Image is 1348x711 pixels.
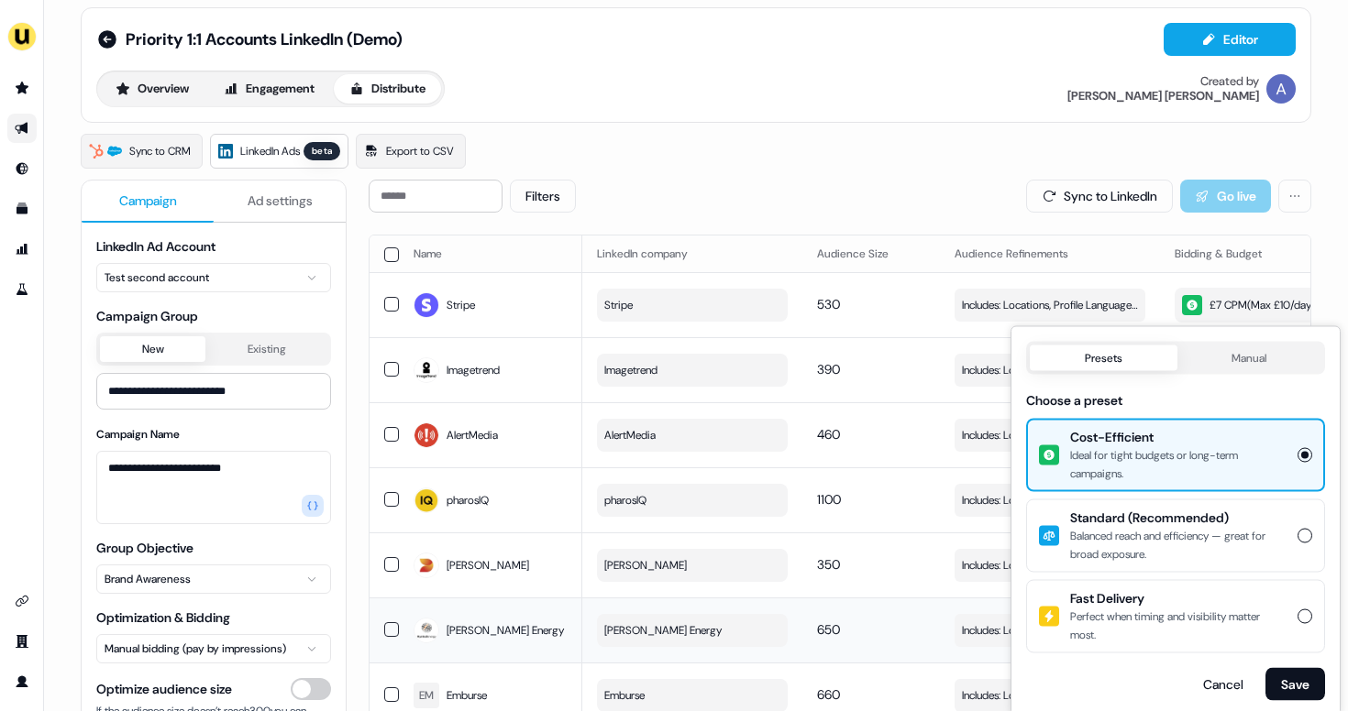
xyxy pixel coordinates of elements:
img: Aaron [1266,74,1296,104]
a: Go to team [7,627,37,656]
span: [PERSON_NAME] Energy [604,621,722,640]
div: EM [419,686,434,705]
button: [PERSON_NAME] Energy [597,614,788,647]
span: Imagetrend [604,361,657,379]
button: More actions [1278,180,1311,213]
span: Includes: Locations, Profile Language, Job Functions [962,296,1138,314]
button: Includes: Locations, Profile Language [955,484,1145,517]
span: Emburse [447,686,487,705]
button: Cost-EfficientIdeal for tight budgets or long-term campaigns. [1298,448,1312,463]
span: Optimize audience size [96,680,232,698]
a: Go to experiments [7,275,37,304]
a: Go to templates [7,194,37,224]
span: Includes: Locations, Profile Language [962,686,1132,705]
span: LinkedIn Ads [240,142,300,160]
span: Includes: Locations, Profile Language, Job Functions [962,556,1138,574]
span: 1100 [817,491,841,508]
button: Sync to LinkedIn [1026,180,1173,213]
span: Priority 1:1 Accounts LinkedIn (Demo) [126,28,403,50]
span: Includes: Locations, Profile Language [962,491,1132,509]
div: £7 CPM ( Max £10/day ) [1182,295,1315,315]
span: Emburse [604,686,645,705]
a: Export to CSV [356,134,466,169]
button: Includes: Locations, Profile Language [955,354,1145,387]
div: Ideal for tight budgets or long-term campaigns. [1070,446,1287,483]
span: [PERSON_NAME] [604,556,687,574]
th: LinkedIn company [582,235,802,272]
label: LinkedIn Ad Account [96,238,215,255]
a: Go to attribution [7,235,37,264]
span: Campaign Group [96,307,331,325]
div: Created by [1200,74,1259,89]
span: Standard (Recommended) [1070,509,1287,527]
button: Manual [1177,345,1322,371]
button: Existing [205,336,327,362]
a: Go to outbound experience [7,114,37,143]
div: [PERSON_NAME] [PERSON_NAME] [1067,89,1259,104]
button: Engagement [208,74,330,104]
label: Group Objective [96,540,193,556]
span: Campaign [119,191,177,210]
button: Stripe [597,289,788,322]
button: Presets [1030,345,1177,371]
span: AlertMedia [604,426,656,444]
a: Sync to CRM [81,134,203,169]
span: [PERSON_NAME] [447,556,529,574]
span: Imagetrend [447,361,500,379]
span: pharosIQ [604,491,646,509]
a: Editor [1164,32,1296,51]
div: beta [304,142,340,160]
button: Optimize audience size [291,678,331,700]
button: Standard (Recommended)Balanced reach and efficiency — great for broad exposure. [1298,529,1312,543]
button: New [100,336,205,362]
div: Balanced reach and efficiency — great for broad exposure. [1070,527,1287,563]
span: Includes: Locations, Profile Language [962,361,1132,379]
button: pharosIQ [597,484,788,517]
button: Includes: Locations, Profile Language, Job Functions [955,289,1145,322]
span: 350 [817,556,840,573]
span: 650 [817,621,840,638]
span: Export to CSV [386,142,454,160]
button: AlertMedia [597,419,788,452]
a: Go to integrations [7,586,37,616]
button: Save [1265,668,1325,701]
a: Go to prospects [7,73,37,103]
span: Ad settings [248,191,313,210]
span: [PERSON_NAME] Energy [447,621,564,640]
button: Includes: Locations, Profile Language [955,419,1145,452]
label: Optimization & Bidding [96,609,230,626]
th: Audience Size [802,235,940,272]
span: 460 [817,426,840,443]
button: Fast DeliveryPerfect when timing and visibility matter most. [1298,609,1312,624]
a: LinkedIn Adsbeta [210,134,348,169]
span: 660 [817,686,840,703]
button: Includes: Locations, Profile Language [955,614,1145,647]
span: AlertMedia [447,426,498,444]
th: Audience Refinements [940,235,1160,272]
button: Filters [510,180,576,213]
span: Sync to CRM [129,142,191,160]
span: Includes: Locations, Profile Language [962,426,1132,444]
button: Cancel [1188,668,1258,701]
th: Name [399,235,582,272]
div: Perfect when timing and visibility matter most. [1070,607,1287,644]
button: [PERSON_NAME] [597,549,788,582]
a: Go to Inbound [7,154,37,183]
a: Go to profile [7,667,37,696]
button: Overview [100,74,204,104]
span: Includes: Locations, Profile Language [962,621,1132,640]
button: Distribute [334,74,441,104]
span: pharosIQ [447,491,489,509]
label: Campaign Name [96,427,180,442]
button: Imagetrend [597,354,788,387]
span: 530 [817,296,840,312]
span: Stripe [447,296,475,314]
button: Includes: Locations, Profile Language, Job Functions [955,549,1145,582]
span: Fast Delivery [1070,589,1287,607]
span: Stripe [604,296,633,314]
span: Cost-Efficient [1070,428,1287,446]
button: Editor [1164,23,1296,56]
